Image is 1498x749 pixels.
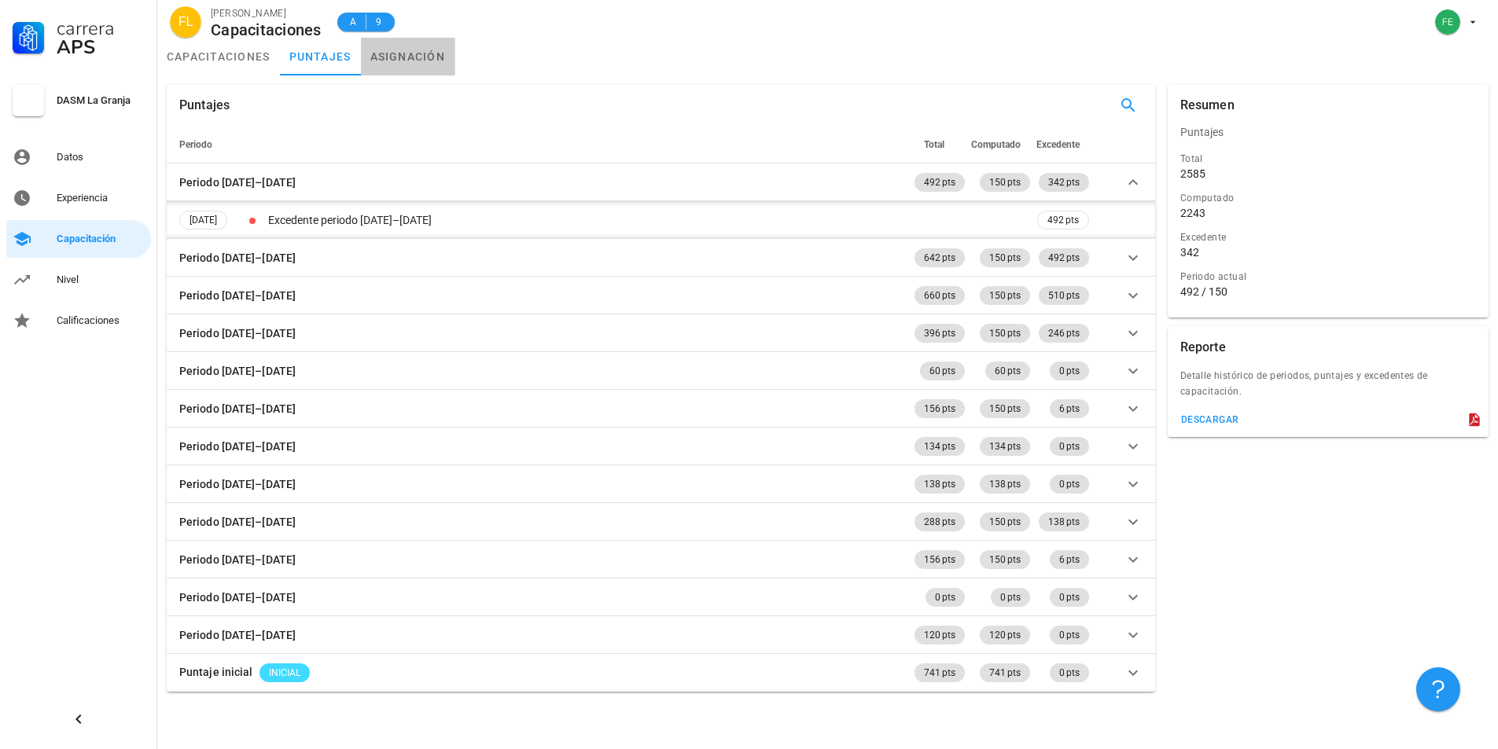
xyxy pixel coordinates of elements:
[995,362,1021,380] span: 60 pts
[924,512,955,531] span: 288 pts
[179,325,296,342] div: Periodo [DATE]–[DATE]
[989,512,1021,531] span: 150 pts
[924,248,955,267] span: 642 pts
[924,173,955,192] span: 492 pts
[179,663,253,681] div: Puntaje inicial
[179,513,296,531] div: Periodo [DATE]–[DATE]
[6,220,151,258] a: Capacitación
[57,38,145,57] div: APS
[179,362,296,380] div: Periodo [DATE]–[DATE]
[1180,85,1235,126] div: Resumen
[179,139,212,150] span: Periodo
[57,274,145,286] div: Nivel
[280,38,361,75] a: puntajes
[179,249,296,266] div: Periodo [DATE]–[DATE]
[911,126,968,163] th: Total
[924,324,955,343] span: 396 pts
[361,38,455,75] a: asignación
[6,179,151,217] a: Experiencia
[1180,151,1476,167] div: Total
[57,233,145,245] div: Capacitación
[1174,409,1246,431] button: descargar
[269,663,300,682] span: INICIAL
[6,302,151,340] a: Calificaciones
[1180,269,1476,285] div: Periodo actual
[989,324,1021,343] span: 150 pts
[989,286,1021,305] span: 150 pts
[1059,588,1080,607] span: 0 pts
[179,400,296,417] div: Periodo [DATE]–[DATE]
[924,399,955,418] span: 156 pts
[170,6,201,38] div: avatar
[1180,206,1205,220] div: 2243
[167,126,911,163] th: Periodo
[924,550,955,569] span: 156 pts
[924,437,955,456] span: 134 pts
[1180,327,1226,368] div: Reporte
[179,6,193,38] span: FL
[971,139,1021,150] span: Computado
[1059,663,1080,682] span: 0 pts
[157,38,280,75] a: capacitaciones
[57,94,145,107] div: DASM La Granja
[989,399,1021,418] span: 150 pts
[179,626,296,644] div: Periodo [DATE]–[DATE]
[179,589,296,606] div: Periodo [DATE]–[DATE]
[373,14,385,30] span: 9
[347,14,359,30] span: A
[989,475,1021,494] span: 138 pts
[989,550,1021,569] span: 150 pts
[1048,286,1080,305] span: 510 pts
[1180,167,1205,181] div: 2585
[989,173,1021,192] span: 150 pts
[968,126,1033,163] th: Computado
[211,6,322,21] div: [PERSON_NAME]
[1180,245,1199,259] div: 342
[1180,229,1476,245] div: Excedente
[1059,437,1080,456] span: 0 pts
[1059,475,1080,494] span: 0 pts
[179,174,296,191] div: Periodo [DATE]–[DATE]
[935,588,955,607] span: 0 pts
[1435,9,1460,35] div: avatar
[211,21,322,39] div: Capacitaciones
[924,663,955,682] span: 741 pts
[1033,126,1092,163] th: Excedente
[1180,414,1239,425] div: descargar
[179,287,296,304] div: Periodo [DATE]–[DATE]
[929,362,955,380] span: 60 pts
[924,286,955,305] span: 660 pts
[179,475,296,493] div: Periodo [DATE]–[DATE]
[190,211,217,229] span: [DATE]
[6,261,151,299] a: Nivel
[1048,248,1080,267] span: 492 pts
[179,438,296,455] div: Periodo [DATE]–[DATE]
[1059,550,1080,569] span: 6 pts
[57,151,145,163] div: Datos
[179,85,230,126] div: Puntajes
[1036,139,1080,150] span: Excedente
[1047,211,1079,229] span: 492 pts
[265,201,1034,239] td: Excedente periodo [DATE]–[DATE]
[57,314,145,327] div: Calificaciones
[924,626,955,644] span: 120 pts
[989,663,1021,682] span: 741 pts
[1059,626,1080,644] span: 0 pts
[924,139,944,150] span: Total
[1048,173,1080,192] span: 342 pts
[1180,190,1476,206] div: Computado
[989,437,1021,456] span: 134 pts
[1059,399,1080,418] span: 6 pts
[1048,324,1080,343] span: 246 pts
[989,248,1021,267] span: 150 pts
[924,475,955,494] span: 138 pts
[1168,368,1489,409] div: Detalle histórico de periodos, puntajes y excedentes de capacitación.
[1180,285,1476,299] div: 492 / 150
[1048,512,1080,531] span: 138 pts
[6,138,151,176] a: Datos
[179,551,296,568] div: Periodo [DATE]–[DATE]
[57,19,145,38] div: Carrera
[989,626,1021,644] span: 120 pts
[1168,113,1489,151] div: Puntajes
[57,192,145,204] div: Experiencia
